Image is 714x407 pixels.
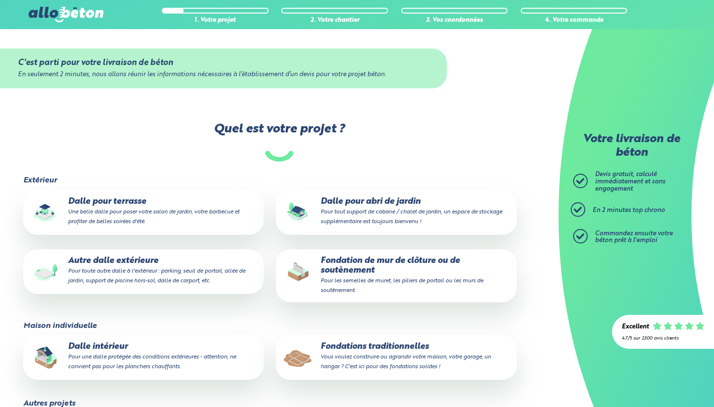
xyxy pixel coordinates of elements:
p: Dalle intérieur [30,342,257,372]
img: final_use.values.garden_shed [283,197,314,228]
img: final_use.values.inside_slab [30,342,61,373]
div: 4.7/5 sur 2300 avis clients [622,336,704,341]
img: final_use.values.traditional_fundations [283,342,314,373]
img: final_use.values.closing_wall_fundation [283,256,314,287]
iframe: Help widget launcher [628,369,703,396]
div: 4. Votre commande [521,17,628,24]
p: Dalle pour abri de jardin [283,197,510,227]
p: Fondations traditionnelles [283,342,510,372]
span: Commandez ensuite votre béton prêt à l'emploi [595,230,673,244]
label: Quel est votre projet ? [22,122,536,162]
p: Dalle pour terrasse [30,197,257,227]
legend: Maison individuelle [23,322,97,330]
img: final_use.values.outside_slab [30,256,61,287]
div: 1. Votre projet [162,17,269,24]
legend: Extérieur [23,176,57,185]
img: allobéton [29,7,103,22]
small: Pour toute autre dalle à l'extérieur : parking, seuil de portail, allée de jardin, support de pis... [68,268,245,284]
div: 3. Vos coordonnées [401,17,508,24]
small: Pour une dalle protégée des conditions extérieures - attention, ne convient pas pour les plancher... [68,354,236,370]
small: Vous voulez construire ou agrandir votre maison, votre garage, un hangar ? C'est ici pour des fon... [321,354,491,370]
div: Excellent [622,324,649,331]
span: Devis gratuit, calculé immédiatement et sans engagement [595,171,665,192]
div: 2. Votre chantier [281,17,388,24]
p: Autre dalle extérieure [30,256,257,286]
img: final_use.values.terrace [30,197,61,228]
p: Fondation de mur de clôture ou de soutènement [283,256,510,295]
div: C'est parti pour votre livraison de béton [18,58,429,67]
small: Pour tout support de cabane / chalet de jardin, un espace de stockage supplémentaire est toujours... [321,209,502,225]
small: Une belle dalle pour poser votre salon de jardin, votre barbecue et profiter de belles soirées d'... [68,209,239,225]
span: En 2 minutes top chrono [593,207,665,213]
p: Votre livraison de béton [576,133,687,160]
div: En seulement 2 minutes, nous allons réunir les informations nécessaires à l’établissement d’un de... [18,71,429,79]
small: Pour les semelles de muret, les piliers de portail ou les murs de soutènement. [321,278,483,293]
